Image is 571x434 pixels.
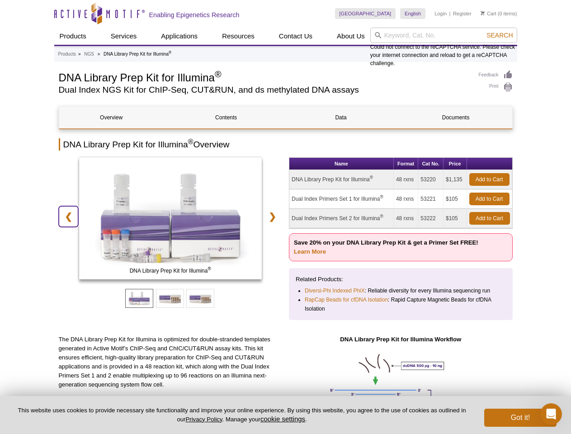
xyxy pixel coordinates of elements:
td: DNA Library Prep Kit for Illumina [289,170,394,189]
a: Services [105,28,142,45]
input: Keyword, Cat. No. [370,28,517,43]
button: cookie settings [260,415,305,423]
li: : Reliable diversity for every Illumina sequencing run [305,286,498,295]
a: NGS [84,50,94,58]
a: Feedback [479,70,513,80]
a: Documents [404,107,508,128]
th: Name [289,158,394,170]
sup: ® [370,175,373,180]
li: | [449,8,451,19]
td: $105 [444,209,467,228]
th: Format [394,158,418,170]
a: Register [453,10,472,17]
td: $105 [444,189,467,209]
sup: ® [215,69,222,79]
a: ❮ [59,206,78,227]
p: The DNA Library Prep Kit for Illumina is optimized for double-stranded templates generated in Act... [59,335,283,389]
td: 53220 [418,170,444,189]
a: Contents [174,107,278,128]
a: English [400,8,425,19]
button: Got it! [484,409,557,427]
a: Add to Cart [469,212,510,225]
img: DNA Library Prep Kit for Illumina [79,157,262,279]
td: 53222 [418,209,444,228]
a: Applications [156,28,203,45]
a: Contact Us [274,28,318,45]
li: » [98,52,100,57]
span: DNA Library Prep Kit for Illumina [81,266,260,275]
a: Privacy Policy [185,416,222,423]
div: Could not connect to the reCAPTCHA service. Please check your internet connection and reload to g... [370,28,517,67]
a: Products [58,50,76,58]
p: Related Products: [296,275,506,284]
a: Products [54,28,92,45]
span: Search [486,32,513,39]
td: $1,135 [444,170,467,189]
a: RapCap Beads for cfDNA Isolation [305,295,388,304]
a: Overview [59,107,164,128]
sup: ® [188,138,193,146]
li: : Rapid Capture Magnetic Beads for cfDNA Isolation [305,295,498,313]
iframe: Intercom live chat [540,403,562,425]
h2: Enabling Epigenetics Research [149,11,240,19]
a: Resources [217,28,260,45]
a: Add to Cart [469,193,510,205]
a: Diversi-Phi Indexed PhiX [305,286,365,295]
a: DNA Library Prep Kit for Illumina [79,157,262,282]
th: Price [444,158,467,170]
p: This website uses cookies to provide necessary site functionality and improve your online experie... [14,406,469,424]
h2: Dual Index NGS Kit for ChIP-Seq, CUT&RUN, and ds methylated DNA assays [59,86,470,94]
td: Dual Index Primers Set 1 for Illumina [289,189,394,209]
sup: ® [380,194,383,199]
a: Data [289,107,393,128]
button: Search [484,31,515,39]
td: 48 rxns [394,209,418,228]
li: (0 items) [481,8,517,19]
a: Print [479,82,513,92]
h2: DNA Library Prep Kit for Illumina Overview [59,138,513,151]
sup: ® [208,266,211,271]
a: Add to Cart [469,173,510,186]
td: 48 rxns [394,170,418,189]
td: 48 rxns [394,189,418,209]
li: » [78,52,81,57]
a: [GEOGRAPHIC_DATA] [335,8,396,19]
td: Dual Index Primers Set 2 for Illumina [289,209,394,228]
h1: DNA Library Prep Kit for Illumina [59,70,470,84]
a: Login [434,10,447,17]
th: Cat No. [418,158,444,170]
a: Cart [481,10,496,17]
sup: ® [380,214,383,219]
strong: Save 20% on your DNA Library Prep Kit & get a Primer Set FREE! [294,239,478,255]
a: Learn More [294,248,326,255]
img: Your Cart [481,11,485,15]
td: 53221 [418,189,444,209]
a: ❯ [263,206,282,227]
strong: DNA Library Prep Kit for Illumina Workflow [340,336,461,343]
sup: ® [169,50,171,55]
a: About Us [331,28,370,45]
li: DNA Library Prep Kit for Illumina [104,52,171,57]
